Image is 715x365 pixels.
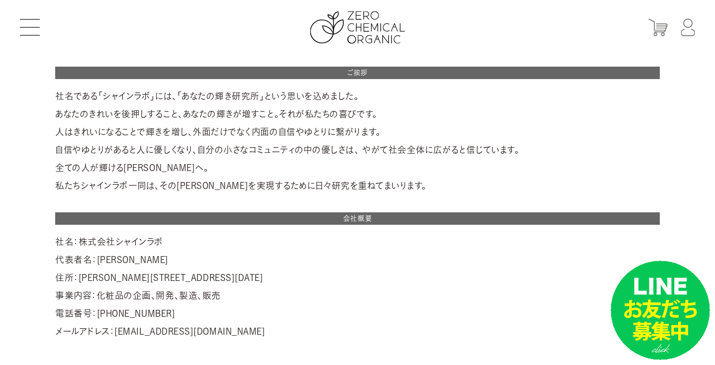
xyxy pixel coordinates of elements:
[55,67,660,79] h2: ご挨拶
[611,261,710,360] img: small_line.png
[681,19,695,36] img: マイページ
[55,212,660,225] h2: 会社概要
[310,11,405,44] img: ZERO CHEMICAL ORGANIC
[648,19,668,36] img: カート
[55,67,660,340] div: 社名である「シャインラボ」には、「あなたの輝き研究所」という思いを込めました。 あなたのきれいを後押しすること、あなたの輝きが増すこと。それが私たちの喜びです。 人はきれいになることで輝きを増し...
